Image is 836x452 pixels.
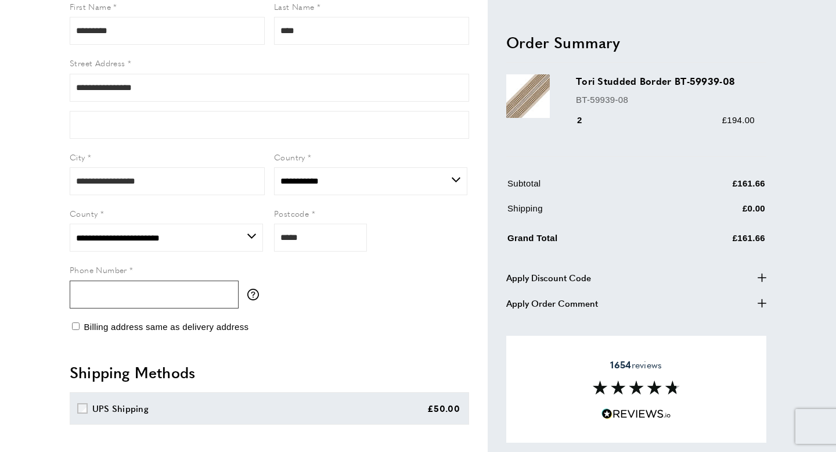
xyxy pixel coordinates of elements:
td: Grand Total [507,228,663,253]
span: Postcode [274,207,309,219]
td: Shipping [507,201,663,224]
h2: Order Summary [506,31,766,52]
td: £161.66 [664,176,766,199]
img: Tori Studded Border BT-59939-08 [506,74,550,118]
span: Apply Order Comment [506,296,598,310]
img: Reviews section [593,381,680,394]
span: Street Address [70,57,125,69]
button: More information [247,289,265,300]
span: County [70,207,98,219]
span: Apply Discount Code [506,270,591,284]
span: £194.00 [722,114,755,124]
td: £161.66 [664,228,766,253]
span: Phone Number [70,264,127,275]
span: Last Name [274,1,315,12]
div: 2 [576,113,599,127]
div: UPS Shipping [92,401,149,415]
span: Billing address same as delivery address [84,322,248,332]
span: City [70,151,85,163]
span: Country [274,151,305,163]
input: Billing address same as delivery address [72,322,80,330]
strong: 1654 [610,358,631,371]
span: reviews [610,359,662,371]
span: First Name [70,1,111,12]
img: Reviews.io 5 stars [601,408,671,419]
h3: Tori Studded Border BT-59939-08 [576,74,755,88]
h2: Shipping Methods [70,362,469,383]
div: £50.00 [427,401,460,415]
td: Subtotal [507,176,663,199]
p: BT-59939-08 [576,92,755,106]
td: £0.00 [664,201,766,224]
